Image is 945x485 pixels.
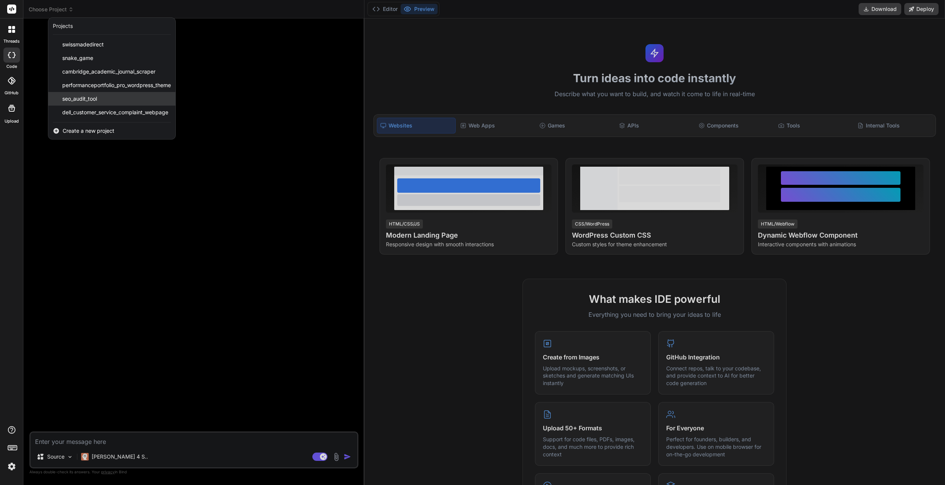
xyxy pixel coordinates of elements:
span: swissmadedirect [62,41,104,48]
span: snake_game [62,54,93,62]
div: Projects [53,22,73,30]
label: GitHub [5,90,18,96]
label: code [6,63,17,70]
img: settings [5,460,18,473]
span: seo_audit_tool [62,95,97,103]
span: Create a new project [63,127,114,135]
label: threads [3,38,20,45]
span: dell_customer_service_complaint_webpage [62,109,168,116]
label: Upload [5,118,19,124]
span: performanceportfolio_pro_wordpress_theme [62,81,171,89]
span: cambridge_academic_journal_scraper [62,68,155,75]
